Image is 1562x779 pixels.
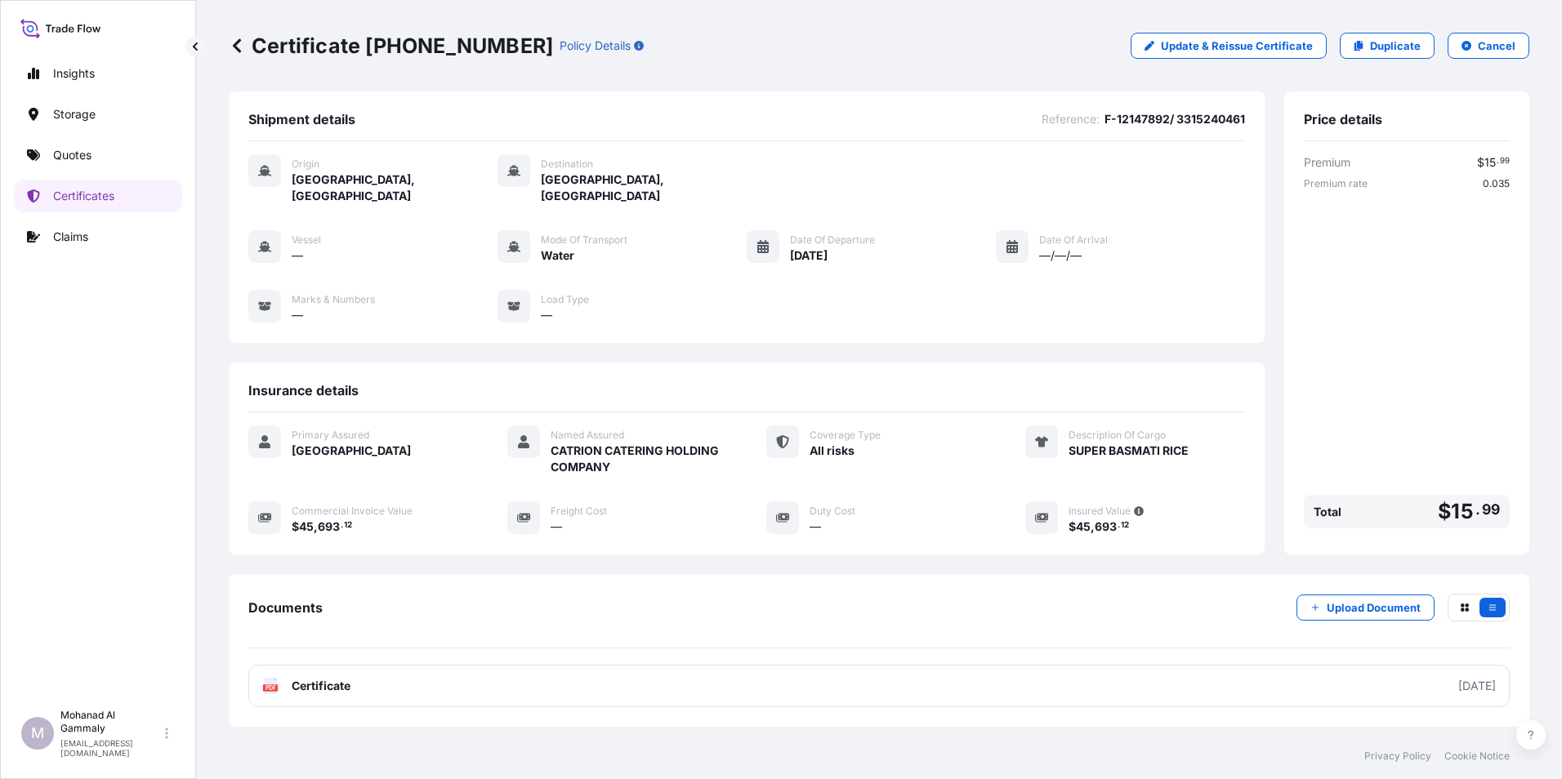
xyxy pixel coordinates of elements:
[14,98,182,131] a: Storage
[810,505,855,518] span: Duty Cost
[53,188,114,204] p: Certificates
[541,247,574,264] span: Water
[1340,33,1435,59] a: Duplicate
[1095,521,1117,532] span: 693
[1042,111,1100,127] span: Reference :
[551,505,607,518] span: Freight Cost
[1483,177,1510,190] span: 0.035
[1484,157,1496,168] span: 15
[1069,429,1166,442] span: Description Of Cargo
[292,234,321,247] span: Vessel
[53,147,91,163] p: Quotes
[810,429,881,442] span: Coverage Type
[292,521,299,532] span: $
[541,171,747,204] span: [GEOGRAPHIC_DATA], [GEOGRAPHIC_DATA]
[1458,678,1496,694] div: [DATE]
[318,521,340,532] span: 693
[14,139,182,171] a: Quotes
[266,685,276,691] text: PDF
[292,247,303,264] span: —
[1105,111,1245,127] span: F-12147892/ 3315240461
[1370,38,1421,54] p: Duplicate
[14,57,182,90] a: Insights
[229,33,553,59] p: Certificate [PHONE_NUMBER]
[541,307,552,323] span: —
[551,519,562,535] span: —
[53,65,95,82] p: Insights
[292,293,375,306] span: Marks & Numbers
[1039,247,1082,264] span: —/—/—
[14,180,182,212] a: Certificates
[248,111,355,127] span: Shipment details
[1069,505,1131,518] span: Insured Value
[248,599,323,616] span: Documents
[1304,111,1382,127] span: Price details
[292,429,369,442] span: Primary Assured
[1304,154,1350,171] span: Premium
[292,678,350,694] span: Certificate
[1477,157,1484,168] span: $
[541,293,589,306] span: Load Type
[1304,177,1368,190] span: Premium rate
[344,523,352,528] span: 12
[1069,443,1189,459] span: SUPER BASMATI RICE
[14,220,182,253] a: Claims
[810,519,821,535] span: —
[31,725,44,741] span: M
[1451,501,1473,522] span: 15
[1314,504,1341,520] span: Total
[551,429,624,442] span: Named Assured
[1475,505,1480,514] span: .
[1500,158,1510,164] span: 99
[248,665,1510,707] a: PDFCertificate[DATE]
[292,505,413,518] span: Commercial Invoice Value
[60,709,162,735] p: Mohanad Al Gammaly
[1118,523,1120,528] span: .
[1364,750,1431,763] a: Privacy Policy
[1161,38,1313,54] p: Update & Reissue Certificate
[1482,505,1500,514] span: 99
[551,443,727,475] span: CATRION CATERING HOLDING COMPANY
[1444,750,1510,763] a: Cookie Notice
[560,38,631,54] p: Policy Details
[292,307,303,323] span: —
[1069,521,1076,532] span: $
[53,229,88,245] p: Claims
[541,158,593,171] span: Destination
[541,234,627,247] span: Mode of Transport
[1478,38,1515,54] p: Cancel
[314,521,318,532] span: ,
[1039,234,1108,247] span: Date of Arrival
[292,158,319,171] span: Origin
[1327,599,1421,616] p: Upload Document
[1076,521,1091,532] span: 45
[60,738,162,758] p: [EMAIL_ADDRESS][DOMAIN_NAME]
[1497,158,1499,164] span: .
[292,171,498,204] span: [GEOGRAPHIC_DATA], [GEOGRAPHIC_DATA]
[341,523,343,528] span: .
[53,106,96,122] p: Storage
[790,234,875,247] span: Date of Departure
[1438,501,1451,522] span: $
[1448,33,1529,59] button: Cancel
[1296,594,1435,621] button: Upload Document
[248,382,359,398] span: Insurance details
[299,521,314,532] span: 45
[1121,523,1129,528] span: 12
[1131,33,1327,59] a: Update & Reissue Certificate
[292,443,411,459] span: [GEOGRAPHIC_DATA]
[1091,521,1095,532] span: ,
[810,443,855,459] span: All risks
[790,247,828,264] span: [DATE]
